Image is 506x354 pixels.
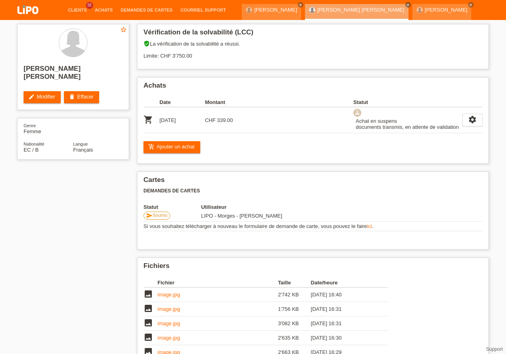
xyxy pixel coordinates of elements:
h2: Achats [143,82,482,94]
th: Taille [278,278,311,288]
td: 2'742 KB [278,288,311,302]
a: Clients [64,8,91,12]
span: Genre [24,123,36,128]
a: Demandes de cartes [117,8,177,12]
span: Français [73,147,93,153]
i: approval [355,110,360,115]
a: image.jpg [157,306,180,312]
td: 3'082 KB [278,316,311,331]
td: [DATE] 16:40 [311,288,377,302]
td: [DATE] 16:30 [311,331,377,345]
td: [DATE] [159,107,205,133]
a: image.jpg [157,320,180,326]
a: Courriel Support [177,8,230,12]
td: CHF 339.00 [205,107,251,133]
span: Équateur / B / 22.11.2001 [24,147,39,153]
i: star_border [120,26,127,33]
i: verified_user [143,40,150,47]
a: Support [486,346,503,352]
div: La vérification de la solvabilité a réussi. Limite: CHF 3'750.00 [143,40,482,65]
a: deleteEffacer [64,91,99,103]
h2: Cartes [143,176,482,188]
a: LIPO pay [8,16,48,22]
i: image [143,318,153,328]
a: [PERSON_NAME] [PERSON_NAME] [317,7,404,13]
a: close [468,2,474,8]
div: Femme [24,122,73,134]
a: close [405,2,411,8]
i: settings [468,115,477,124]
th: Montant [205,98,251,107]
th: Date [159,98,205,107]
div: Achat en suspens documents transmis, en attente de validation [353,117,459,131]
i: close [469,3,473,7]
th: Date/heure [311,278,377,288]
a: Achats [91,8,117,12]
th: Utilisateur [201,204,337,210]
h2: Fichiers [143,262,482,274]
span: Soumis [153,213,167,218]
i: image [143,304,153,313]
td: 1'756 KB [278,302,311,316]
a: image.jpg [157,292,180,298]
h3: Demandes de cartes [143,188,482,194]
i: close [299,3,303,7]
td: [DATE] 16:31 [311,316,377,331]
i: close [406,3,410,7]
td: 2'635 KB [278,331,311,345]
h2: [PERSON_NAME] [PERSON_NAME] [24,65,123,85]
i: image [143,289,153,299]
th: Statut [353,98,462,107]
span: 16 [86,2,93,9]
span: 20.08.2025 [201,213,282,219]
a: add_shopping_cartAjouter un achat [143,141,200,153]
i: POSP00026380 [143,115,153,124]
a: ici [367,223,372,229]
i: edit [28,94,35,100]
span: Nationalité [24,142,44,146]
a: image.jpg [157,335,180,341]
a: star_border [120,26,127,34]
a: [PERSON_NAME] [254,7,297,13]
h2: Vérification de la solvabilité (LCC) [143,28,482,40]
th: Statut [143,204,201,210]
a: editModifier [24,91,61,103]
td: [DATE] 16:31 [311,302,377,316]
span: Langue [73,142,88,146]
th: Fichier [157,278,278,288]
i: add_shopping_cart [148,144,155,150]
i: delete [69,94,75,100]
a: [PERSON_NAME] [425,7,468,13]
i: image [143,332,153,342]
a: close [298,2,303,8]
td: Si vous souhaitez télécharger à nouveau le formulaire de demande de carte, vous pouvez le faire . [143,222,482,231]
i: send [146,212,153,219]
